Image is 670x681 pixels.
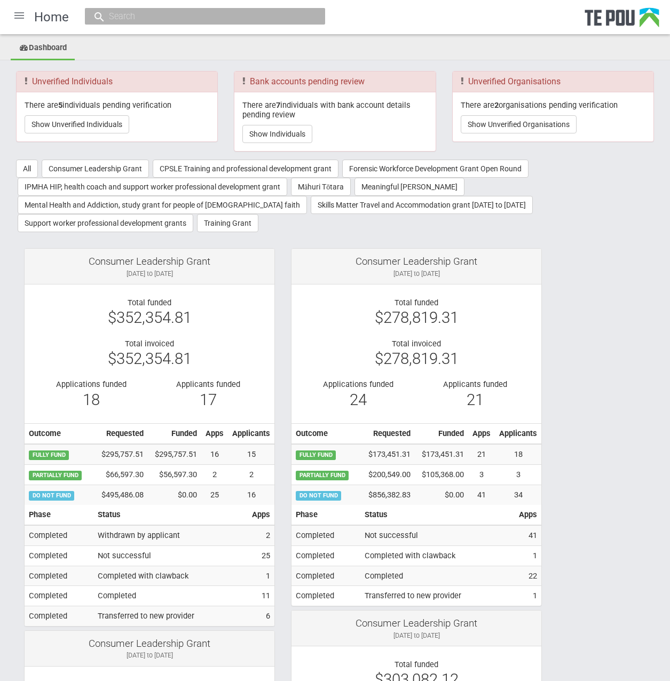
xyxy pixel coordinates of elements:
div: [DATE] to [DATE] [299,269,533,279]
td: $0.00 [415,485,468,504]
td: Completed [93,586,248,606]
div: $278,819.31 [299,354,533,363]
td: $0.00 [148,485,201,504]
td: Completed [291,545,360,566]
td: $173,451.31 [359,444,415,464]
button: Skills Matter Travel and Accommodation grant [DATE] to [DATE] [311,196,533,214]
td: 6 [248,606,274,626]
th: Phase [291,505,360,525]
td: $295,757.51 [148,444,201,464]
input: Search [106,11,294,22]
span: DO NOT FUND [29,491,74,501]
td: 41 [515,525,541,545]
div: Consumer Leadership Grant [299,619,533,628]
th: Apps [468,423,495,444]
td: $105,368.00 [415,464,468,485]
td: $66,597.30 [92,464,148,485]
td: $200,549.00 [359,464,415,485]
td: Transferred to new provider [93,606,248,626]
td: 21 [468,444,495,464]
th: Applicants [495,423,541,444]
button: Show Unverified Organisations [461,115,577,133]
td: 34 [495,485,541,504]
td: 15 [228,444,274,464]
span: PARTIALLY FUND [29,471,82,480]
td: 1 [515,545,541,566]
div: [DATE] to [DATE] [33,651,266,660]
div: Consumer Leadership Grant [33,257,266,266]
td: Completed [25,545,93,566]
td: Completed with clawback [93,566,248,586]
td: Not successful [93,545,248,566]
td: 16 [201,444,228,464]
button: CPSLE Training and professional development grant [153,160,338,178]
th: Apps [248,505,274,525]
button: Training Grant [197,214,258,232]
td: Transferred to new provider [360,586,515,606]
th: Apps [201,423,228,444]
td: 18 [495,444,541,464]
th: Status [360,505,515,525]
b: 2 [494,100,499,110]
div: $278,819.31 [299,313,533,322]
th: Outcome [291,423,359,444]
div: 21 [424,395,525,405]
button: Mental Health and Addiction, study grant for people of [DEMOGRAPHIC_DATA] faith [18,196,307,214]
button: Forensic Workforce Development Grant Open Round [342,160,529,178]
a: Dashboard [11,37,75,60]
h3: Unverified Organisations [461,77,645,86]
button: Consumer Leadership Grant [42,160,149,178]
th: Apps [515,505,541,525]
div: [DATE] to [DATE] [299,631,533,640]
td: Completed [291,566,360,586]
th: Funded [415,423,468,444]
th: Outcome [25,423,92,444]
td: Completed [291,525,360,545]
div: 17 [157,395,258,405]
td: Completed [360,566,515,586]
th: Requested [92,423,148,444]
td: Completed [25,566,93,586]
td: Completed with clawback [360,545,515,566]
td: 1 [515,586,541,606]
button: Meaningful [PERSON_NAME] [354,178,464,196]
b: 7 [276,100,280,110]
td: $173,451.31 [415,444,468,464]
td: 41 [468,485,495,504]
div: Total invoiced [33,339,266,349]
div: [DATE] to [DATE] [33,269,266,279]
th: Funded [148,423,201,444]
div: Applications funded [308,379,408,389]
td: 2 [228,464,274,485]
span: FULLY FUND [296,450,336,460]
span: DO NOT FUND [296,491,341,501]
td: 16 [228,485,274,504]
p: There are individuals with bank account details pending review [242,100,427,120]
button: Show Individuals [242,125,312,143]
td: 3 [468,464,495,485]
td: Not successful [360,525,515,545]
td: Completed [291,586,360,606]
button: Show Unverified Individuals [25,115,129,133]
td: 22 [515,566,541,586]
td: Completed [25,606,93,626]
td: Withdrawn by applicant [93,525,248,545]
div: Applications funded [41,379,141,389]
td: 25 [201,485,228,504]
button: Māhuri Tōtara [291,178,351,196]
div: 24 [308,395,408,405]
span: FULLY FUND [29,450,69,460]
td: $56,597.30 [148,464,201,485]
td: 11 [248,586,274,606]
th: Requested [359,423,415,444]
td: $856,382.83 [359,485,415,504]
p: There are individuals pending verification [25,100,209,110]
div: Total funded [33,298,266,307]
td: 2 [248,525,274,545]
div: $352,354.81 [33,313,266,322]
div: Total funded [299,298,533,307]
button: IPMHA HIP, health coach and support worker professional development grant [18,178,287,196]
th: Phase [25,505,93,525]
button: All [16,160,38,178]
th: Status [93,505,248,525]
